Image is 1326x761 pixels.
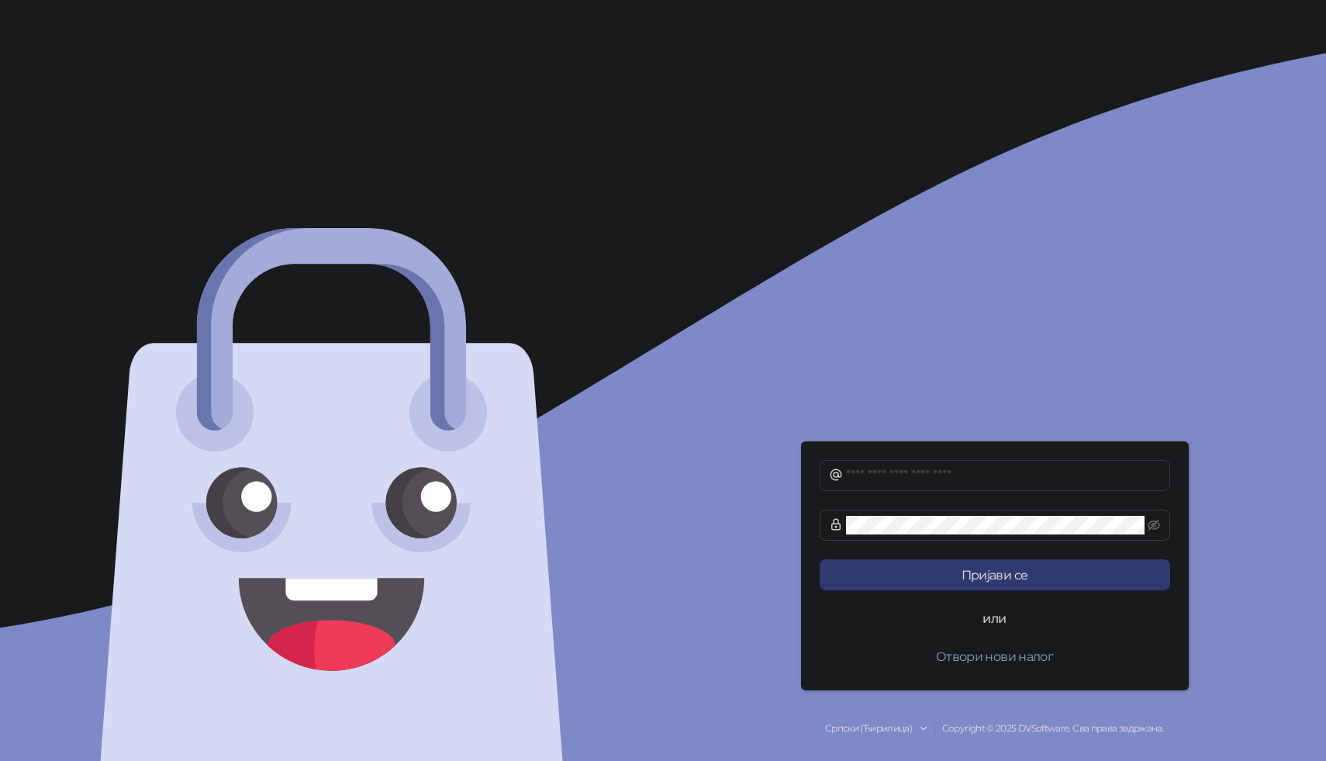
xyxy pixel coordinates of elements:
div: Српски (Ћирилица) [825,721,912,736]
button: Пријави се [820,559,1170,590]
span: или [970,609,1018,628]
span: eye-invisible [1148,519,1160,531]
div: Copyright © 2025 DVSoftware. Сва права задржана. [663,721,1326,736]
button: Отвори нови налог [820,641,1170,672]
img: logo-face.svg [95,228,568,761]
a: Отвори нови налог [820,650,1170,664]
